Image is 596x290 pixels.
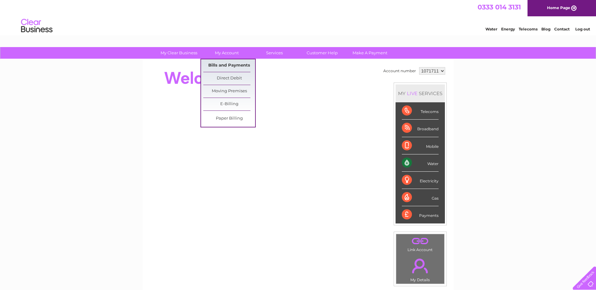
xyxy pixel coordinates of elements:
[203,98,255,110] a: E-Billing
[398,255,443,277] a: .
[519,27,538,31] a: Telecoms
[344,47,396,59] a: Make A Payment
[402,137,439,154] div: Mobile
[402,120,439,137] div: Broadband
[402,102,439,120] div: Telecoms
[153,47,205,59] a: My Clear Business
[203,72,255,85] a: Direct Debit
[396,234,445,254] td: Link Account
[575,27,590,31] a: Log out
[406,90,419,96] div: LIVE
[203,59,255,72] a: Bills and Payments
[402,206,439,223] div: Payments
[203,112,255,125] a: Paper Billing
[249,47,300,59] a: Services
[296,47,348,59] a: Customer Help
[402,154,439,172] div: Water
[501,27,515,31] a: Energy
[203,85,255,98] a: Moving Premises
[150,3,447,30] div: Clear Business is a trading name of Verastar Limited (registered in [GEOGRAPHIC_DATA] No. 3667643...
[396,84,445,102] div: MY SERVICES
[541,27,550,31] a: Blog
[485,27,497,31] a: Water
[201,47,253,59] a: My Account
[398,236,443,247] a: .
[396,253,445,284] td: My Details
[21,16,53,35] img: logo.png
[554,27,570,31] a: Contact
[382,66,418,76] td: Account number
[478,3,521,11] a: 0333 014 3131
[402,172,439,189] div: Electricity
[402,189,439,206] div: Gas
